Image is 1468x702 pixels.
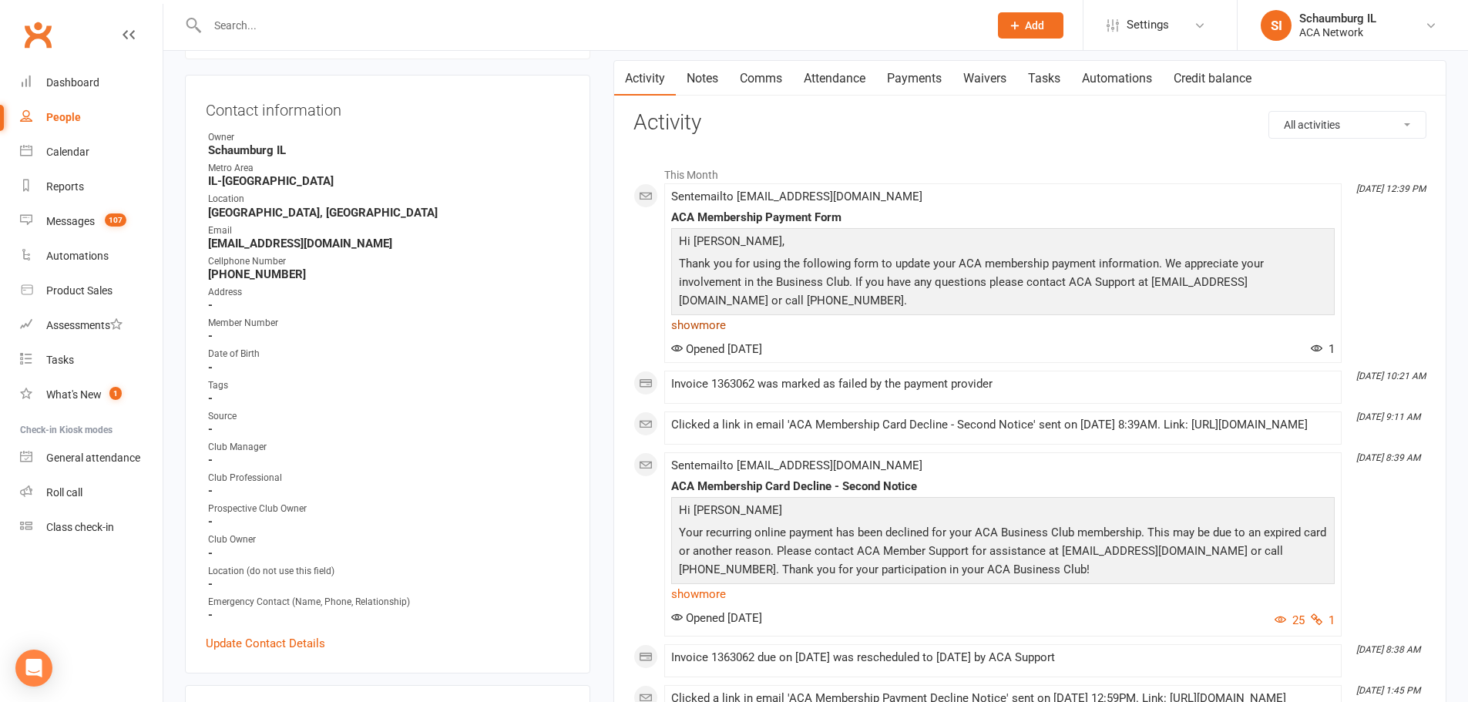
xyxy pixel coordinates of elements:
a: Dashboard [20,65,163,100]
div: ACA Membership Payment Form [671,211,1335,224]
strong: - [208,577,569,591]
div: Metro Area [208,161,569,176]
i: [DATE] 12:39 PM [1356,183,1426,194]
div: Schaumburg IL [1299,12,1376,25]
div: Product Sales [46,284,113,297]
a: Activity [614,61,676,96]
div: Owner [208,130,569,145]
div: ACA Network [1299,25,1376,39]
span: Add [1025,19,1044,32]
h3: Contact information [206,96,569,119]
a: show more [671,583,1335,605]
span: 107 [105,213,126,227]
div: Member Number [208,316,569,331]
a: Update Contact Details [206,634,325,653]
a: Class kiosk mode [20,510,163,545]
strong: - [208,484,569,498]
span: Sent email to [EMAIL_ADDRESS][DOMAIN_NAME] [671,458,922,472]
strong: [EMAIL_ADDRESS][DOMAIN_NAME] [208,237,569,250]
a: What's New1 [20,378,163,412]
a: Attendance [793,61,876,96]
div: Messages [46,215,95,227]
div: ACA Membership Card Decline - Second Notice [671,480,1335,493]
div: Tags [208,378,569,393]
button: 1 [1311,611,1335,630]
strong: [PHONE_NUMBER] [208,267,569,281]
div: Location [208,192,569,207]
div: Date of Birth [208,347,569,361]
h3: Activity [633,111,1426,135]
div: Emergency Contact (Name, Phone, Relationship) [208,595,569,610]
button: 25 [1275,611,1305,630]
div: Email [208,223,569,238]
a: show more [671,314,1335,336]
strong: - [208,515,569,529]
i: [DATE] 9:11 AM [1356,411,1420,422]
span: Opened [DATE] [671,611,762,625]
strong: - [208,422,569,436]
i: [DATE] 1:45 PM [1356,685,1420,696]
a: Tasks [1017,61,1071,96]
strong: - [208,391,569,405]
a: Calendar [20,135,163,170]
div: Class check-in [46,521,114,533]
div: Reports [46,180,84,193]
div: Source [208,409,569,424]
a: Automations [20,239,163,274]
a: Clubworx [18,15,57,54]
button: Add [998,12,1063,39]
i: [DATE] 8:38 AM [1356,644,1420,655]
input: Search... [203,15,978,36]
div: Invoice 1363062 was marked as failed by the payment provider [671,378,1335,391]
strong: [GEOGRAPHIC_DATA], [GEOGRAPHIC_DATA] [208,206,569,220]
div: Invoice 1363062 due on [DATE] was rescheduled to [DATE] by ACA Support [671,651,1335,664]
div: What's New [46,388,102,401]
a: Comms [729,61,793,96]
a: Payments [876,61,952,96]
div: General attendance [46,452,140,464]
strong: - [208,329,569,343]
strong: - [208,546,569,560]
a: Automations [1071,61,1163,96]
a: Tasks [20,343,163,378]
div: Prospective Club Owner [208,502,569,516]
strong: - [208,453,569,467]
div: Clicked a link in email 'ACA Membership Card Decline - Second Notice' sent on [DATE] 8:39AM. Link... [671,418,1335,432]
a: Roll call [20,475,163,510]
div: Club Owner [208,532,569,547]
p: Hi [PERSON_NAME], [675,232,1331,254]
strong: - [208,298,569,312]
p: This link will be available for 7 days. [675,314,1331,336]
a: People [20,100,163,135]
a: Messages 107 [20,204,163,239]
p: Thank you for using the following form to update your ACA membership payment information. We appr... [675,254,1331,314]
div: Assessments [46,319,123,331]
i: [DATE] 8:39 AM [1356,452,1420,463]
a: Product Sales [20,274,163,308]
strong: - [208,608,569,622]
span: 1 [1311,342,1335,356]
a: Notes [676,61,729,96]
span: Opened [DATE] [671,342,762,356]
div: SI [1261,10,1292,41]
div: Cellphone Number [208,254,569,269]
p: Your recurring online payment has been declined for your ACA Business Club membership. This may b... [675,523,1331,583]
div: Automations [46,250,109,262]
div: Address [208,285,569,300]
div: People [46,111,81,123]
a: Waivers [952,61,1017,96]
a: Assessments [20,308,163,343]
div: Club Manager [208,440,569,455]
li: This Month [633,159,1426,183]
strong: - [208,361,569,375]
p: Hi [PERSON_NAME] [675,501,1331,523]
strong: Schaumburg IL [208,143,569,157]
a: General attendance kiosk mode [20,441,163,475]
i: [DATE] 10:21 AM [1356,371,1426,381]
div: Dashboard [46,76,99,89]
a: Credit balance [1163,61,1262,96]
div: Roll call [46,486,82,499]
div: Open Intercom Messenger [15,650,52,687]
span: 1 [109,387,122,400]
strong: IL-[GEOGRAPHIC_DATA] [208,174,569,188]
